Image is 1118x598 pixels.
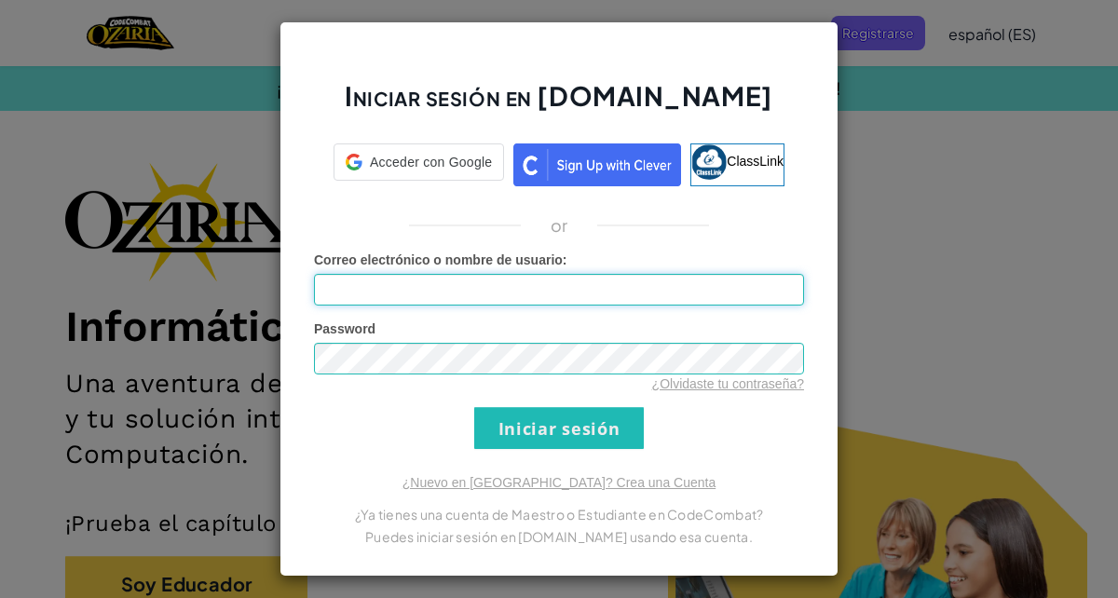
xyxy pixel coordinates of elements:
[551,214,568,237] p: or
[314,78,804,132] h2: Iniciar sesión en [DOMAIN_NAME]
[727,154,784,169] span: ClassLink
[314,252,563,267] span: Correo electrónico o nombre de usuario
[314,251,567,269] label: :
[314,321,375,336] span: Password
[334,143,504,181] div: Acceder con Google
[314,525,804,548] p: Puedes iniciar sesión en [DOMAIN_NAME] usando esa cuenta.
[652,376,804,391] a: ¿Olvidaste tu contraseña?
[691,144,727,180] img: classlink-logo-small.png
[334,143,504,186] a: Acceder con Google
[314,503,804,525] p: ¿Ya tienes una cuenta de Maestro o Estudiante en CodeCombat?
[474,407,644,449] input: Iniciar sesión
[370,153,492,171] span: Acceder con Google
[402,475,716,490] a: ¿Nuevo en [GEOGRAPHIC_DATA]? Crea una Cuenta
[513,143,681,186] img: clever_sso_button@2x.png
